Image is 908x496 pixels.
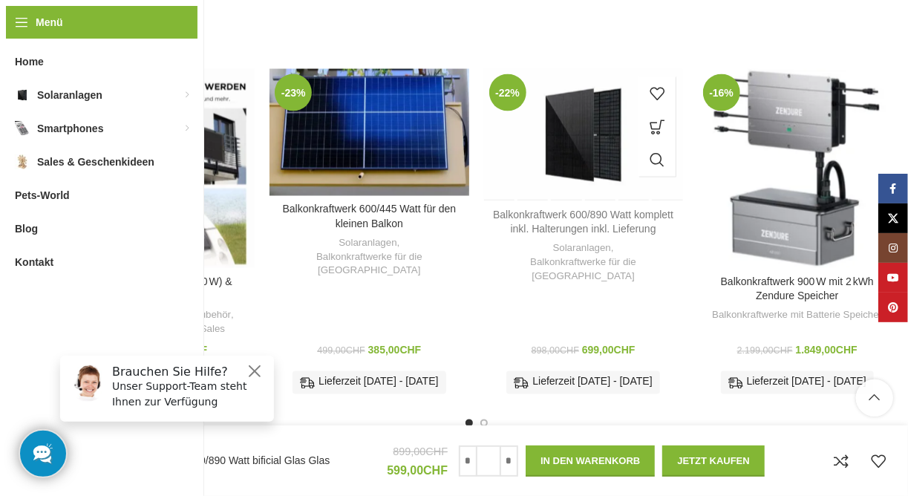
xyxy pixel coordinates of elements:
button: In den Warenkorb [526,446,655,477]
div: , [277,237,461,278]
a: Scroll to top button [856,379,893,417]
a: Sales [200,323,225,337]
li: Go to slide 2 [480,420,488,427]
a: Instagram Social Link [878,233,908,263]
a: X Social Link [878,203,908,233]
h4: Balkonkraftwerk 600/890 Watt bificial Glas Glas [111,454,376,469]
span: CHF [423,464,448,477]
h6: Brauchen Sie Hilfe? [64,21,217,35]
img: Sales & Geschenkideen [15,154,30,169]
input: Produktmenge [477,446,500,477]
span: CHF [774,346,793,356]
a: Facebook Social Link [878,174,908,203]
p: Unser Support-Team steht Ihnen zur Verfügung [64,35,217,66]
a: Balkonkraftwerke mit Batterie Speicher [712,309,882,323]
span: Home [15,48,44,75]
span: CHF [560,346,579,356]
a: Solaranlagen [339,237,396,251]
span: Solaranlagen [37,82,102,108]
span: Blog [15,215,38,242]
a: Balkonkraftwerk 600/445 Watt für den kleinen Balkon [270,69,468,196]
a: Balkonkraftwerke für die [GEOGRAPHIC_DATA] [277,251,461,278]
bdi: 385,00 [368,345,422,356]
bdi: 898,00 [532,346,579,356]
div: Lieferzeit [DATE] - [DATE] [293,371,445,394]
button: Jetzt kaufen [662,446,765,477]
span: -16% [703,74,740,111]
a: Balkonkraftwerke für die [GEOGRAPHIC_DATA] [491,256,676,284]
span: Pets-World [15,182,70,209]
bdi: 699,00 [582,345,636,356]
div: 3 / 5 [477,69,690,405]
span: Sales & Geschenkideen [37,149,154,175]
bdi: 599,00 [387,464,448,477]
li: Go to slide 1 [466,420,473,427]
a: Balkonkraftwerk 900 W mit 2 kWh Zendure Speicher [721,276,874,303]
bdi: 1.849,00 [796,345,858,356]
span: CHF [614,345,636,356]
img: Solaranlagen [15,88,30,102]
div: , [491,242,676,284]
a: Balkonkraftwerk 900 W mit 2 kWh Zendure Speicher [698,69,897,268]
div: 4 / 5 [690,69,904,405]
a: Flexible Solarpanels (2×120 W) & SolarLaderegler [79,276,232,303]
img: Customer service [21,21,58,58]
span: CHF [346,346,365,356]
div: Lieferzeit [DATE] - [DATE] [721,371,874,394]
bdi: 2.199,00 [737,346,793,356]
span: Smartphones [37,115,103,142]
a: Schnellansicht [638,143,676,177]
button: Close [197,19,215,36]
img: Smartphones [15,121,30,136]
span: CHF [836,345,858,356]
span: -23% [275,74,312,111]
a: Pinterest Social Link [878,293,908,322]
a: YouTube Social Link [878,263,908,293]
span: CHF [426,446,448,457]
span: -22% [489,74,526,111]
a: Balkonkraftwerk 600/445 Watt für den kleinen Balkon [283,203,457,230]
span: Kontakt [15,249,53,275]
a: Balkonkraftwerk 600/890 Watt komplett inkl. Halterungen inkl. Lieferung [493,209,673,236]
a: In den Warenkorb legen: „Balkonkraftwerk 600/890 Watt komplett inkl. Halterungen inkl. Lieferung“ [638,110,676,143]
div: Lieferzeit [DATE] - [DATE] [506,371,659,394]
a: Balkonkraftwerk 600/890 Watt komplett inkl. Halterungen inkl. Lieferung [484,69,683,201]
div: 2 / 5 [262,69,476,405]
bdi: 499,00 [317,346,365,356]
span: CHF [400,345,422,356]
bdi: 899,00 [393,446,448,457]
span: Menü [36,14,63,30]
a: Solaranlagen [553,242,611,256]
